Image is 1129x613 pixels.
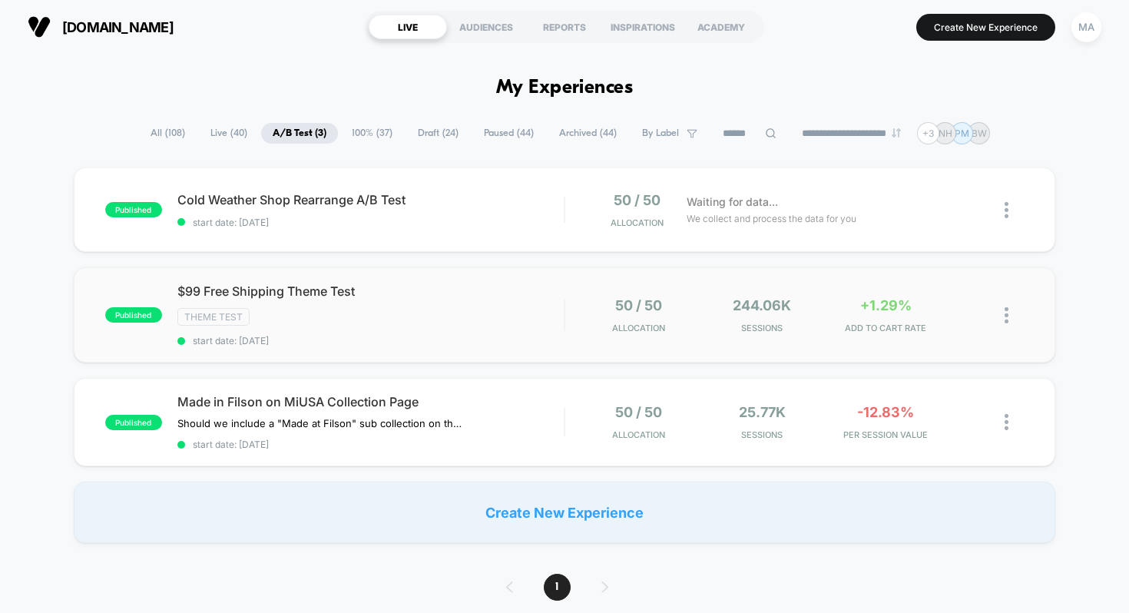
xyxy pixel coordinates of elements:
[687,211,856,226] span: We collect and process the data for you
[828,429,944,440] span: PER SESSION VALUE
[939,128,952,139] p: NH
[340,123,404,144] span: 100% ( 37 )
[739,404,786,420] span: 25.77k
[916,14,1055,41] button: Create New Experience
[1067,12,1106,43] button: MA
[1005,202,1008,218] img: close
[682,15,760,39] div: ACADEMY
[544,574,571,601] span: 1
[28,15,51,38] img: Visually logo
[972,128,987,139] p: BW
[525,15,604,39] div: REPORTS
[105,307,162,323] span: published
[1005,307,1008,323] img: close
[177,192,564,207] span: Cold Weather Shop Rearrange A/B Test
[860,297,912,313] span: +1.29%
[261,123,338,144] span: A/B Test ( 3 )
[1071,12,1101,42] div: MA
[369,15,447,39] div: LIVE
[611,217,664,228] span: Allocation
[642,128,679,139] span: By Label
[1005,414,1008,430] img: close
[604,15,682,39] div: INSPIRATIONS
[496,77,634,99] h1: My Experiences
[615,297,662,313] span: 50 / 50
[733,297,791,313] span: 244.06k
[177,283,564,299] span: $99 Free Shipping Theme Test
[177,217,564,228] span: start date: [DATE]
[704,429,820,440] span: Sessions
[857,404,914,420] span: -12.83%
[177,308,250,326] span: Theme Test
[704,323,820,333] span: Sessions
[139,123,197,144] span: All ( 108 )
[23,15,178,39] button: [DOMAIN_NAME]
[177,417,462,429] span: Should we include a "Made at Filson" sub collection on that PLP?
[177,335,564,346] span: start date: [DATE]
[472,123,545,144] span: Paused ( 44 )
[447,15,525,39] div: AUDIENCES
[615,404,662,420] span: 50 / 50
[62,19,174,35] span: [DOMAIN_NAME]
[548,123,628,144] span: Archived ( 44 )
[105,415,162,430] span: published
[199,123,259,144] span: Live ( 40 )
[406,123,470,144] span: Draft ( 24 )
[892,128,901,138] img: end
[955,128,969,139] p: PM
[105,202,162,217] span: published
[177,394,564,409] span: Made in Filson on MiUSA Collection Page
[612,323,665,333] span: Allocation
[612,429,665,440] span: Allocation
[74,482,1056,543] div: Create New Experience
[917,122,939,144] div: + 3
[687,194,778,210] span: Waiting for data...
[177,439,564,450] span: start date: [DATE]
[614,192,661,208] span: 50 / 50
[828,323,944,333] span: ADD TO CART RATE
